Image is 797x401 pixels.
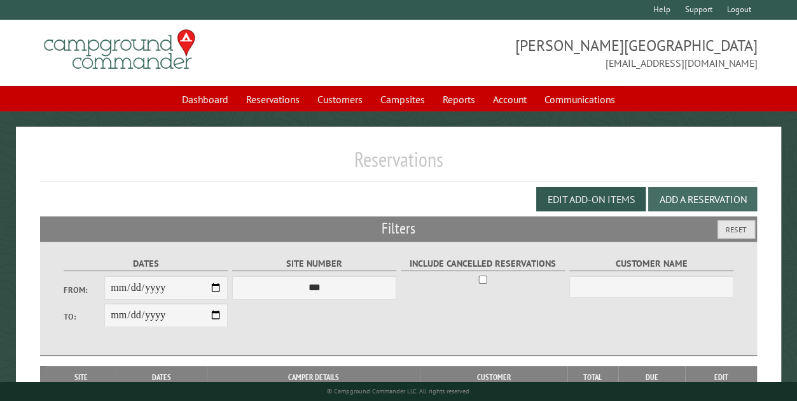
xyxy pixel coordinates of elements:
[64,284,105,296] label: From:
[207,366,420,389] th: Camper Details
[536,187,646,211] button: Edit Add-on Items
[40,216,758,241] h2: Filters
[40,25,199,74] img: Campground Commander
[327,387,471,395] small: © Campground Commander LLC. All rights reserved.
[239,87,307,111] a: Reservations
[567,366,618,389] th: Total
[435,87,483,111] a: Reports
[401,257,565,271] label: Include Cancelled Reservations
[174,87,236,111] a: Dashboard
[569,257,734,271] label: Customer Name
[420,366,567,389] th: Customer
[64,257,228,271] label: Dates
[40,147,758,182] h1: Reservations
[232,257,397,271] label: Site Number
[64,311,105,323] label: To:
[116,366,207,389] th: Dates
[648,187,757,211] button: Add a Reservation
[310,87,370,111] a: Customers
[537,87,623,111] a: Communications
[485,87,534,111] a: Account
[399,35,758,71] span: [PERSON_NAME][GEOGRAPHIC_DATA] [EMAIL_ADDRESS][DOMAIN_NAME]
[46,366,116,389] th: Site
[685,366,757,389] th: Edit
[717,220,755,239] button: Reset
[373,87,433,111] a: Campsites
[618,366,686,389] th: Due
